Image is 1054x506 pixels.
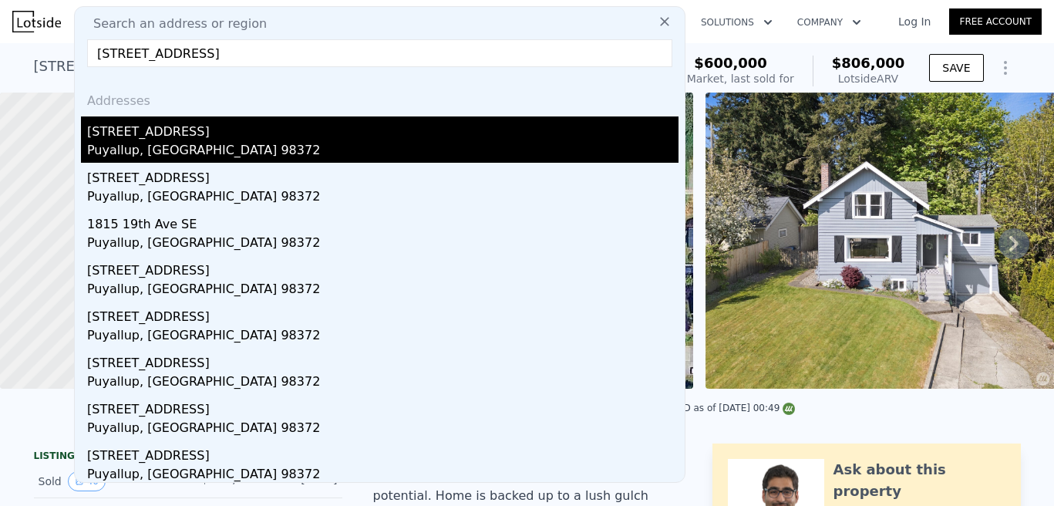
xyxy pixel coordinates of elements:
div: Lotside ARV [832,71,905,86]
div: Sold [39,471,176,491]
button: Company [785,8,874,36]
div: Puyallup, [GEOGRAPHIC_DATA] 98372 [87,419,679,440]
div: Puyallup, [GEOGRAPHIC_DATA] 98372 [87,373,679,394]
button: Solutions [689,8,785,36]
img: NWMLS Logo [783,403,795,415]
div: Ask about this property [833,459,1005,502]
span: Search an address or region [81,15,267,33]
div: Puyallup, [GEOGRAPHIC_DATA] 98372 [87,234,679,255]
div: [STREET_ADDRESS] [87,163,679,187]
div: [STREET_ADDRESS][PERSON_NAME] , Tacoma , WA 98406 [34,56,429,77]
div: LISTING & SALE HISTORY [34,450,342,465]
button: View historical data [68,471,106,491]
div: Puyallup, [GEOGRAPHIC_DATA] 98372 [87,141,679,163]
div: Off Market, last sold for [668,71,794,86]
span: $600,000 [694,55,767,71]
div: Addresses [81,79,679,116]
div: [STREET_ADDRESS] [87,348,679,373]
img: Lotside [12,11,61,32]
input: Enter an address, city, region, neighborhood or zip code [87,39,672,67]
div: Puyallup, [GEOGRAPHIC_DATA] 98372 [87,280,679,302]
div: Puyallup, [GEOGRAPHIC_DATA] 98372 [87,465,679,487]
a: Free Account [949,8,1042,35]
div: [STREET_ADDRESS] [87,302,679,326]
div: [STREET_ADDRESS] [87,255,679,280]
div: [STREET_ADDRESS] [87,440,679,465]
div: Puyallup, [GEOGRAPHIC_DATA] 98372 [87,187,679,209]
button: Show Options [990,52,1021,83]
div: [STREET_ADDRESS] [87,116,679,141]
a: Log In [880,14,949,29]
div: Puyallup, [GEOGRAPHIC_DATA] 98372 [87,326,679,348]
button: SAVE [929,54,983,82]
div: [STREET_ADDRESS] [87,394,679,419]
span: $806,000 [832,55,905,71]
div: 1815 19th Ave SE [87,209,679,234]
